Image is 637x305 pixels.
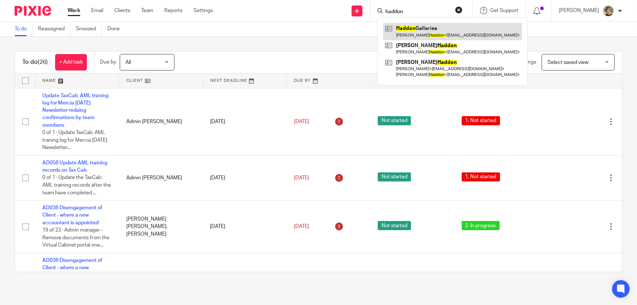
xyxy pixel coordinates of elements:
span: (26) [38,59,48,65]
img: Pixie [15,6,51,16]
input: Search [385,9,450,15]
a: Clients [114,7,130,14]
span: Not started [378,116,411,125]
span: All [126,60,131,65]
span: 19 of 23 · Admin manager - Remove documents from the Virtual Cabinet portal one... [42,228,110,248]
span: Get Support [490,8,518,13]
p: [PERSON_NAME] [559,7,599,14]
span: [DATE] [294,119,309,124]
a: Snoozed [76,22,102,36]
h1: To do [22,58,48,66]
td: [PERSON_NAME] [PERSON_NAME], [PERSON_NAME] [119,201,203,253]
p: Due by [100,58,116,66]
a: Team [141,7,153,14]
a: Reassigned [38,22,70,36]
span: 1. Not started [462,172,500,182]
a: Reports [164,7,183,14]
td: [DATE] [203,88,287,155]
a: To do [15,22,32,36]
a: Email [91,7,103,14]
a: + Add task [55,54,87,70]
span: 0 of 1 · Update TaxCalc AML traning log for Mercia [DATE] Newsletter... [42,130,107,150]
td: Admin [PERSON_NAME] [119,155,203,200]
span: [DATE] [294,175,309,180]
a: AD038 Disengagement of Client - where a new accountant is appointed [42,258,102,278]
a: AD038 Disengagement of Client - where a new accountant is appointed [42,205,102,225]
span: Select saved view [548,60,588,65]
button: Clear [455,6,463,14]
a: Done [107,22,125,36]
a: Work [68,7,80,14]
img: High%20Res%20Andrew%20Price%20Accountants_Poppy%20Jakes%20photography-1142.jpg [603,5,614,17]
span: 1. Not started [462,116,500,125]
a: AD058 Update AML training records on Tax Calc [42,160,107,173]
span: Not started [378,221,411,230]
span: Not started [378,172,411,182]
td: [DATE] [203,201,287,253]
td: Admin [PERSON_NAME] [119,88,203,155]
td: [DATE] [203,155,287,200]
a: Update TaxCalc AML traning log for Mercia [DATE] Newsletter redaing confirmations by team members [42,93,108,128]
a: Settings [193,7,213,14]
span: [DATE] [294,224,309,229]
span: 2. In progress [462,221,500,230]
span: 0 of 1 · Update the TaxCalc AML training records after the team have completed ... [42,175,111,195]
